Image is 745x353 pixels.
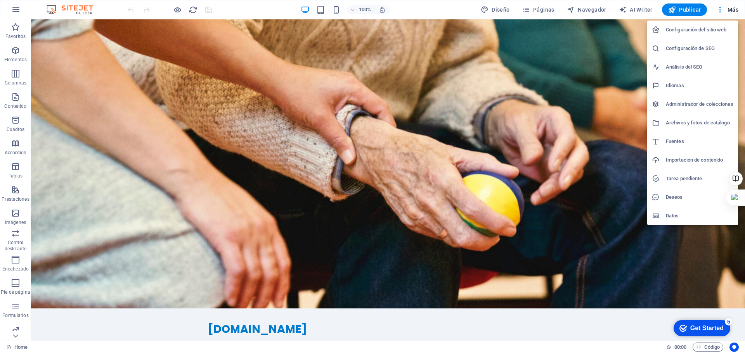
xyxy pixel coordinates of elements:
h6: Tarea pendiente [666,174,733,183]
h6: Deseos [666,193,733,202]
h6: Idiomas [666,81,733,90]
h6: Administrador de colecciones [666,100,733,109]
h6: Archivos y fotos de catálogo [666,118,733,127]
div: Get Started 5 items remaining, 0% complete [4,4,61,20]
h6: Fuentes [666,137,733,146]
h6: Configuración de SEO [666,44,733,53]
h6: Configuración del sitio web [666,25,733,34]
h6: Análisis del SEO [666,62,733,72]
div: 5 [55,2,63,9]
div: Get Started [21,9,54,15]
h6: Importación de contenido [666,155,733,165]
h6: Datos [666,211,733,220]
